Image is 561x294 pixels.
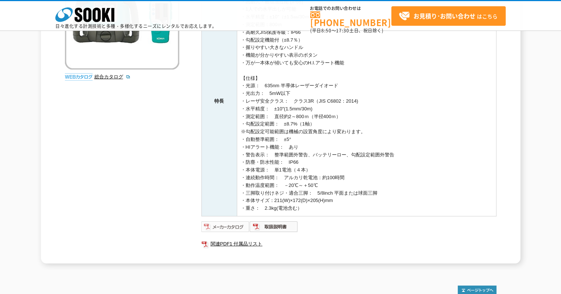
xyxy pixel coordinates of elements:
[201,221,250,233] img: メーカーカタログ
[65,73,93,81] img: webカタログ
[250,226,298,231] a: 取扱説明書
[413,11,475,20] strong: お見積り･お問い合わせ
[201,226,250,231] a: メーカーカタログ
[201,239,496,249] a: 関連PDF1 付属品リスト
[310,27,383,34] span: (平日 ～ 土日、祝日除く)
[310,6,391,11] span: お電話でのお問い合わせは
[94,74,131,79] a: 総合カタログ
[391,6,506,26] a: お見積り･お問い合わせはこちら
[250,221,298,233] img: 取扱説明書
[310,11,391,26] a: [PHONE_NUMBER]
[321,27,332,34] span: 8:50
[55,24,217,28] p: 日々進化する計測技術と多種・多様化するニーズにレンタルでお応えします。
[336,27,349,34] span: 17:30
[399,11,498,22] span: はこちら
